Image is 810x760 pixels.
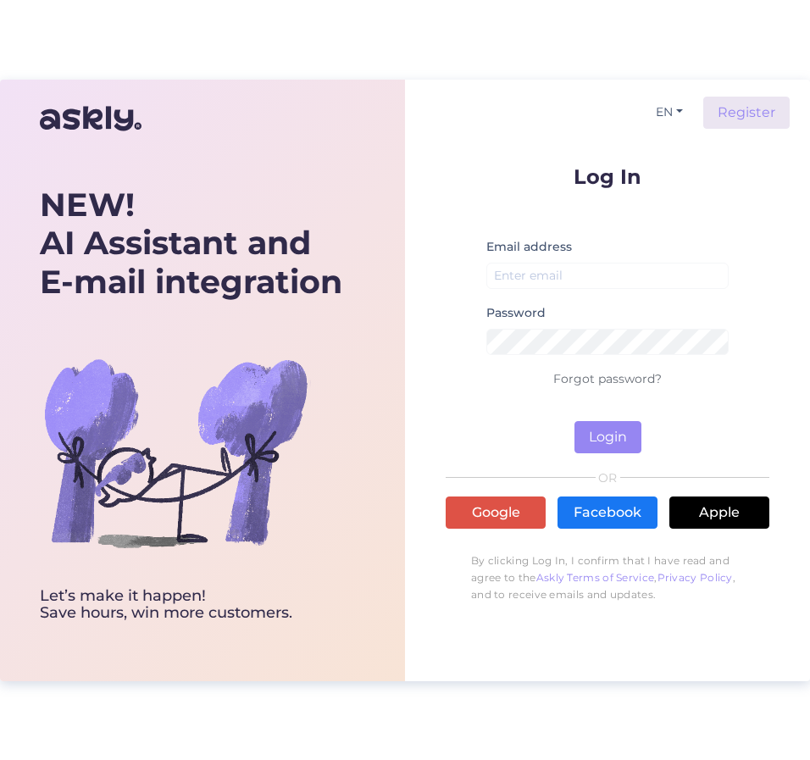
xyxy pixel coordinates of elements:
[574,421,641,453] button: Login
[536,571,655,584] a: Askly Terms of Service
[446,166,769,187] p: Log In
[40,588,342,622] div: Let’s make it happen! Save hours, win more customers.
[40,185,135,225] b: NEW!
[40,186,342,302] div: AI Assistant and E-mail integration
[40,98,141,139] img: Askly
[446,544,769,612] p: By clicking Log In, I confirm that I have read and agree to the , , and to receive emails and upd...
[40,317,311,588] img: bg-askly
[446,496,546,529] a: Google
[486,238,572,256] label: Email address
[596,472,620,484] span: OR
[486,263,730,289] input: Enter email
[703,97,790,129] a: Register
[657,571,733,584] a: Privacy Policy
[649,100,690,125] button: EN
[558,496,657,529] a: Facebook
[486,304,546,322] label: Password
[553,371,662,386] a: Forgot password?
[669,496,769,529] a: Apple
